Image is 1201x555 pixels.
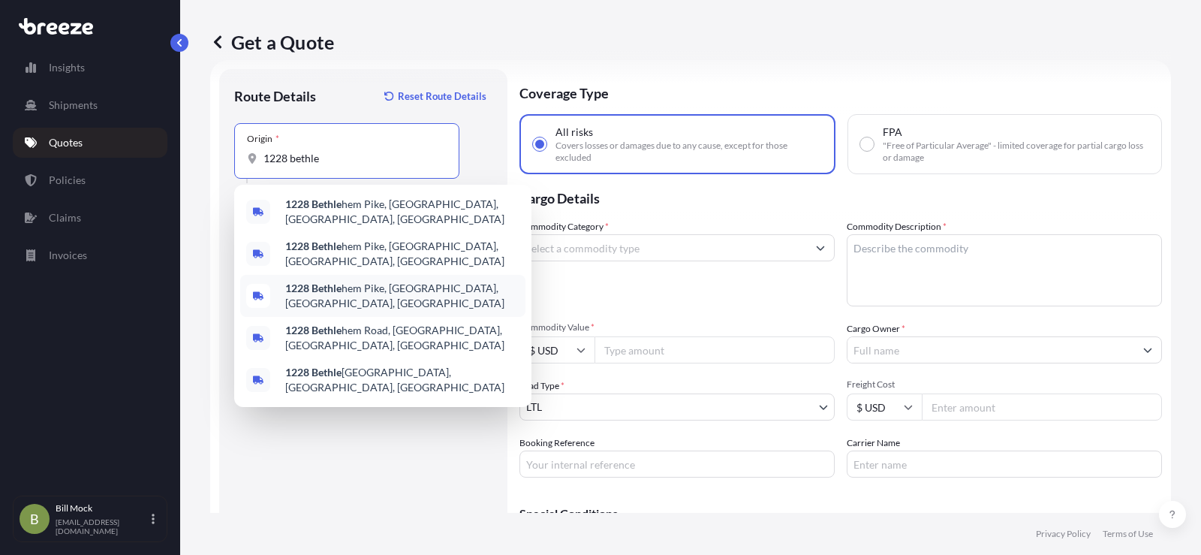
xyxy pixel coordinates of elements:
[594,336,835,363] input: Type amount
[847,321,905,336] label: Cargo Owner
[398,89,486,104] p: Reset Route Details
[807,234,834,261] button: Show suggestions
[285,281,519,311] span: hem Pike, [GEOGRAPHIC_DATA], [GEOGRAPHIC_DATA], [GEOGRAPHIC_DATA]
[263,151,441,166] input: Origin
[519,174,1162,219] p: Cargo Details
[49,135,83,150] p: Quotes
[555,140,822,164] span: Covers losses or damages due to any cause, except for those excluded
[49,248,87,263] p: Invoices
[555,125,593,140] span: All risks
[520,234,807,261] input: Select a commodity type
[285,365,519,395] span: [GEOGRAPHIC_DATA], [GEOGRAPHIC_DATA], [GEOGRAPHIC_DATA]
[847,436,900,451] label: Carrier Name
[210,30,334,54] p: Get a Quote
[285,323,519,353] span: hem Road, [GEOGRAPHIC_DATA], [GEOGRAPHIC_DATA], [GEOGRAPHIC_DATA]
[883,125,902,140] span: FPA
[285,324,342,336] b: 1228 Bethle
[234,87,316,105] p: Route Details
[883,140,1149,164] span: "Free of Particular Average" - limited coverage for partial cargo loss or damage
[234,185,531,407] div: Show suggestions
[285,197,519,227] span: hem Pike, [GEOGRAPHIC_DATA], [GEOGRAPHIC_DATA], [GEOGRAPHIC_DATA]
[519,69,1162,114] p: Coverage Type
[56,517,149,535] p: [EMAIL_ADDRESS][DOMAIN_NAME]
[285,198,342,210] b: 1228 Bethle
[49,98,98,113] p: Shipments
[847,336,1134,363] input: Full name
[1103,528,1153,540] p: Terms of Use
[847,379,1162,391] span: Freight Cost
[285,239,519,269] span: hem Pike, [GEOGRAPHIC_DATA], [GEOGRAPHIC_DATA], [GEOGRAPHIC_DATA]
[49,60,85,75] p: Insights
[1036,528,1091,540] p: Privacy Policy
[285,282,342,294] b: 1228 Bethle
[56,502,149,514] p: Bill Mock
[922,394,1162,421] input: Enter amount
[519,436,594,451] label: Booking Reference
[30,511,39,526] span: B
[847,451,1162,478] input: Enter name
[247,133,279,145] div: Origin
[49,173,86,188] p: Policies
[49,210,81,225] p: Claims
[519,219,609,234] label: Commodity Category
[1134,336,1161,363] button: Show suggestions
[847,219,947,234] label: Commodity Description
[519,508,1162,520] p: Special Conditions
[519,379,564,394] span: Load Type
[526,400,542,415] span: LTL
[285,366,342,379] b: 1228 Bethle
[519,451,835,478] input: Your internal reference
[285,240,342,252] b: 1228 Bethle
[519,321,835,333] span: Commodity Value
